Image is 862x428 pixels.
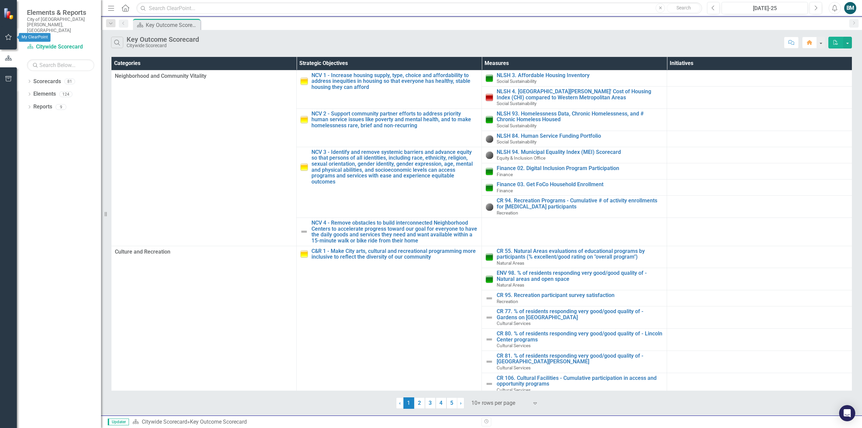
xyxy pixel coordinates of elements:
td: Double-Click to Edit Right Click for Context Menu [297,108,482,147]
a: NLSH 4. [GEOGRAPHIC_DATA][PERSON_NAME]' Cost of Housing Index (CHI) compared to Western Metropoli... [497,89,663,100]
button: Search [667,3,700,13]
span: Finance [497,172,513,177]
a: 5 [446,397,457,409]
span: Cultural Services [497,387,531,393]
div: Open Intercom Messenger [839,405,855,421]
a: NLSH 3. Affordable Housing Inventory [497,72,663,78]
td: Double-Click to Edit Right Click for Context Menu [482,351,667,373]
div: 81 [64,78,75,84]
td: Double-Click to Edit Right Click for Context Menu [482,147,667,163]
div: [DATE]-25 [724,4,805,12]
a: Elements [33,90,56,98]
img: On Target [485,74,493,82]
input: Search ClearPoint... [136,2,702,14]
a: NLSH 84. Human Service Funding Portfolio [497,133,663,139]
a: CR 94. Recreation Programs - Cumulative # of activity enrollments for [MEDICAL_DATA] participants [497,198,663,209]
a: CR 55. Natural Areas evaluations of educational programs by participants (% excellent/good rating... [497,248,663,260]
div: Key Outcome Scorecard [146,21,199,29]
img: No Information [485,135,493,143]
input: Search Below... [27,59,94,71]
img: Caution [300,77,308,85]
a: NLSH 94. Municipal Equality Index (MEI) Scorecard [497,149,663,155]
a: CR 81. % of residents responding very good/good quality of - [GEOGRAPHIC_DATA][PERSON_NAME] [497,353,663,365]
span: Cultural Services [497,321,531,326]
div: Key Outcome Scorecard [190,419,247,425]
img: Not Defined [485,294,493,302]
span: Culture and Recreation [115,248,293,256]
td: Double-Click to Edit Right Click for Context Menu [482,163,667,179]
span: Recreation [497,210,518,216]
td: Double-Click to Edit Right Click for Context Menu [482,373,667,395]
a: Finance 03. Get FoCo Household Enrollment [497,182,663,188]
td: Double-Click to Edit Right Click for Context Menu [297,147,482,218]
td: Double-Click to Edit Right Click for Context Menu [297,70,482,108]
td: Double-Click to Edit Right Click for Context Menu [482,70,667,86]
a: Finance 02. Digital Inclusion Program Participation [497,165,663,171]
span: 1 [403,397,414,409]
td: Double-Click to Edit Right Click for Context Menu [297,246,482,411]
a: Scorecards [33,78,61,86]
span: Equity & Inclusion Office [497,155,545,161]
button: [DATE]-25 [722,2,808,14]
img: Not Defined [300,228,308,236]
td: Double-Click to Edit Right Click for Context Menu [482,306,667,329]
span: Natural Areas [497,260,524,266]
a: ENV 98. % of residents responding very good/good quality of - Natural areas and open space [497,270,663,282]
a: C&R 1 - Make City arts, cultural and recreational programming more inclusive to reflect the diver... [311,248,478,260]
span: Neighborhood and Community Vitality [115,72,293,80]
span: Social Sustainability [497,139,536,144]
span: Search [676,5,691,10]
span: › [460,400,462,406]
span: Updater [108,419,129,425]
span: Social Sustainability [497,123,536,128]
span: Cultural Services [497,343,531,348]
img: Not Defined [485,335,493,343]
a: 3 [425,397,436,409]
img: On Target [485,167,493,175]
td: Double-Click to Edit Right Click for Context Menu [482,87,667,109]
td: Double-Click to Edit Right Click for Context Menu [482,131,667,147]
td: Double-Click to Edit Right Click for Context Menu [482,108,667,131]
a: NCV 3 - Identify and remove systemic barriers and advance equity so that persons of all identitie... [311,149,478,185]
img: Caution [300,163,308,171]
img: On Target [485,116,493,124]
a: NCV 1 - Increase housing supply, type, choice and affordability to address inequities in housing ... [311,72,478,90]
a: NCV 2 - Support community partner efforts to address priority human service issues like poverty a... [311,111,478,129]
img: No Information [485,151,493,159]
td: Double-Click to Edit Right Click for Context Menu [297,218,482,246]
td: Double-Click to Edit Right Click for Context Menu [482,268,667,290]
img: Below Plan [485,93,493,101]
a: NCV 4 - Remove obstacles to build interconnected Neighborhood Centers to accelerate progress towa... [311,220,478,243]
a: NLSH 93. Homelessness Data, Chronic Homelessness, and # Chronic Homeless Housed [497,111,663,123]
span: Elements & Reports [27,8,94,17]
a: CR 80. % of residents responding very good/good quality of - Lincoln Center programs [497,331,663,342]
img: On Target [485,184,493,192]
span: Finance [497,188,513,193]
div: Citywide Scorecard [127,43,199,48]
span: Social Sustainability [497,78,536,84]
a: 2 [414,397,425,409]
div: My ClearPoint [19,33,51,42]
span: Cultural Services [497,365,531,370]
td: Double-Click to Edit Right Click for Context Menu [482,246,667,268]
a: Reports [33,103,52,111]
a: CR 95. Recreation participant survey satisfaction [497,292,663,298]
span: Social Sustainability [497,101,536,106]
img: No Information [485,203,493,211]
img: On Target [485,275,493,283]
a: Citywide Scorecard [142,419,187,425]
small: City of [GEOGRAPHIC_DATA][PERSON_NAME], [GEOGRAPHIC_DATA] [27,17,94,33]
div: 124 [59,91,72,97]
span: Natural Areas [497,282,524,288]
a: 4 [436,397,446,409]
td: Double-Click to Edit Right Click for Context Menu [482,179,667,196]
button: BM [844,2,856,14]
img: Caution [300,116,308,124]
div: 9 [56,104,66,110]
img: Caution [300,250,308,258]
img: ClearPoint Strategy [3,8,15,20]
img: Not Defined [485,358,493,366]
span: Recreation [497,299,518,304]
td: Double-Click to Edit Right Click for Context Menu [482,329,667,351]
